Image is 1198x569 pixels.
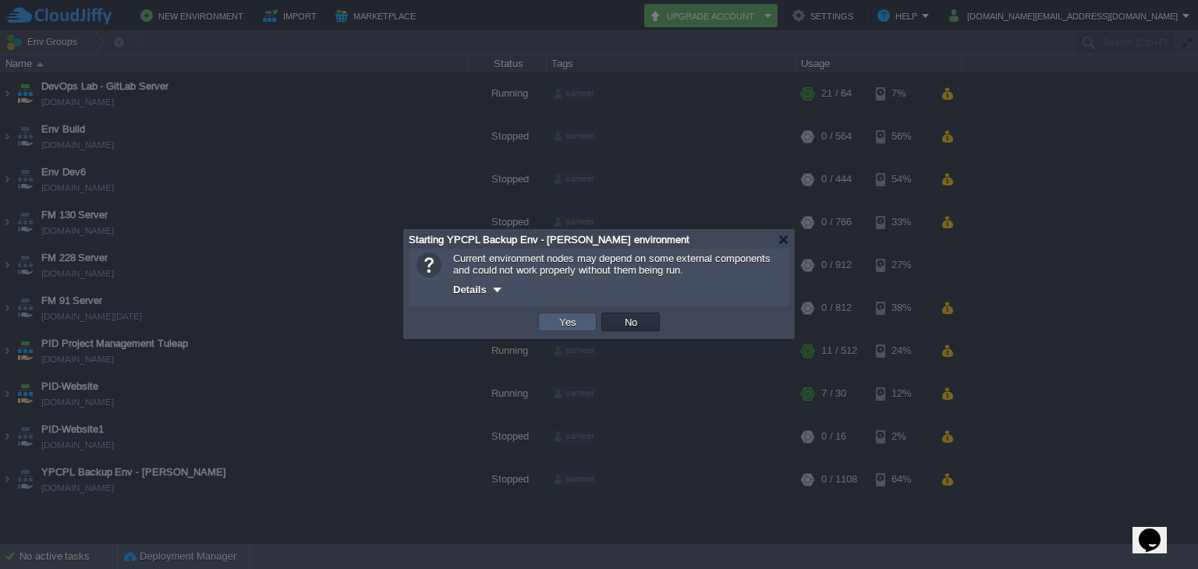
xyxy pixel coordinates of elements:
[555,315,581,329] button: Yes
[620,315,642,329] button: No
[409,234,689,246] span: Starting YPCPL Backup Env - [PERSON_NAME] environment
[453,284,487,295] span: Details
[453,253,771,276] span: Current environment nodes may depend on some external components and could not work properly with...
[1132,507,1182,553] iframe: chat widget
